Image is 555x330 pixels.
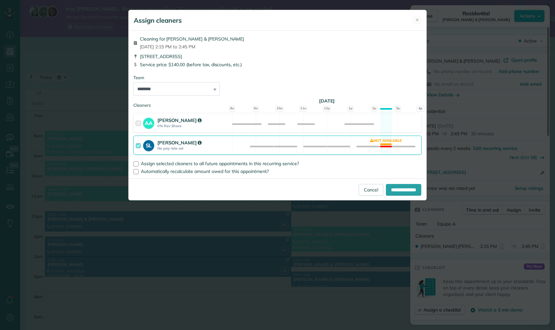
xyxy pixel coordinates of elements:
[140,36,244,42] span: Cleaning for [PERSON_NAME] & [PERSON_NAME]
[133,102,422,104] div: Cleaners
[141,161,299,166] span: Assign selected cleaners to all future appointments in this recurring service?
[157,117,202,123] strong: [PERSON_NAME]
[133,61,422,68] div: Service price: $140.00 (before tax, discounts, etc.)
[133,75,422,81] div: Team
[157,146,230,151] strong: No pay rate set
[359,184,383,196] a: Cancel
[134,16,182,25] h5: Assign cleaners
[140,43,244,50] span: [DATE] 2:15 PM to 2:45 PM
[143,140,154,149] strong: SL
[143,118,154,127] strong: AA
[141,168,269,174] span: Automatically recalculate amount owed for this appointment?
[157,140,202,146] strong: [PERSON_NAME]
[133,53,422,60] div: [STREET_ADDRESS]
[157,124,230,128] strong: 0% Rev Share
[415,17,419,23] span: ✕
